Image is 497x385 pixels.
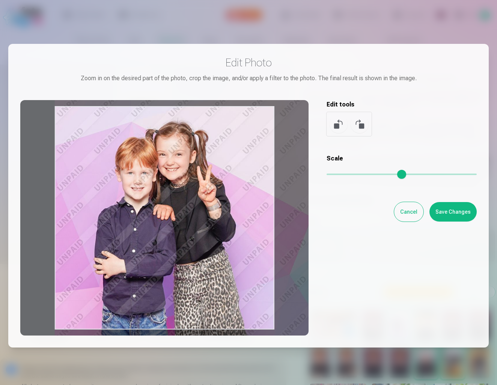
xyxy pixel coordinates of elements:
h5: Edit tools [327,100,477,109]
div: Zoom in on the desired part of the photo, crop the image, and/or apply a filter to the photo. The... [20,74,477,83]
h3: Edit Photo [20,56,477,69]
button: Save Changes [429,202,477,222]
button: Cancel [394,202,423,222]
h5: Scale [327,154,477,163]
